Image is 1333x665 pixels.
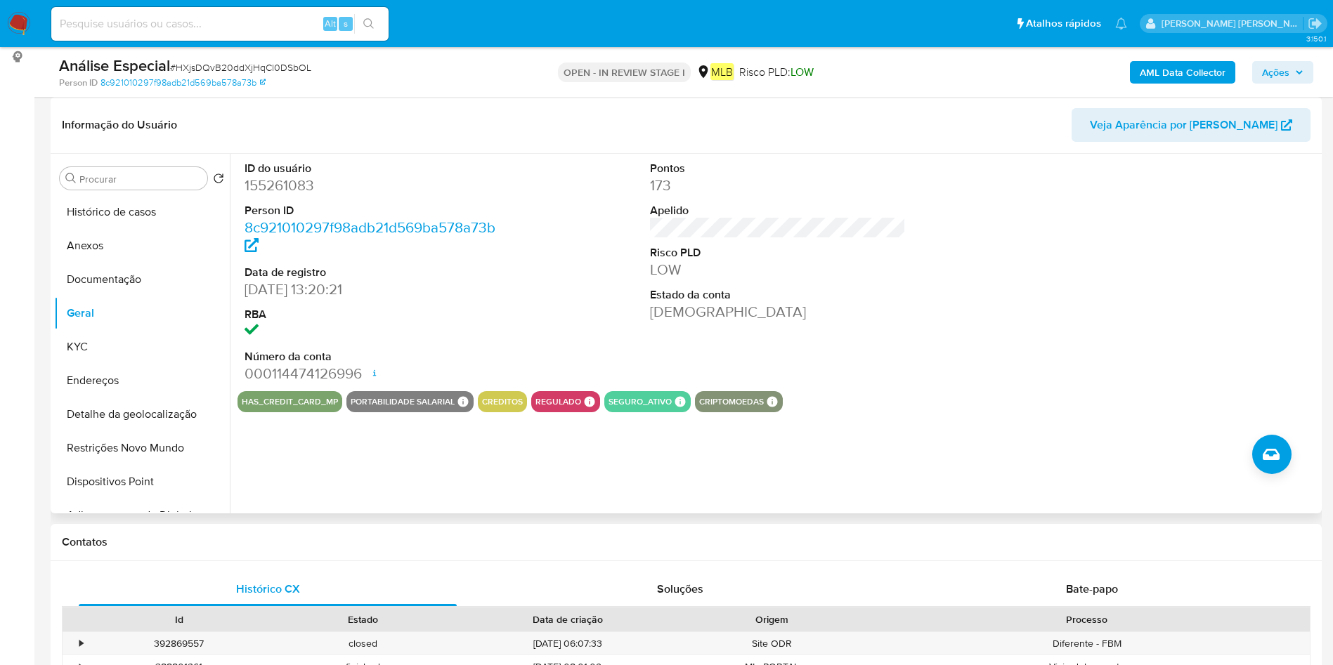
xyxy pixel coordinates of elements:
[79,173,202,185] input: Procurar
[62,118,177,132] h1: Informação do Usuário
[739,65,814,80] span: Risco PLD:
[650,161,906,176] dt: Pontos
[54,195,230,229] button: Histórico de casos
[213,173,224,188] button: Retornar ao pedido padrão
[170,60,311,74] span: # HXjsDQvB20ddXjHqCl0DSbOL
[1026,16,1101,31] span: Atalhos rápidos
[874,612,1300,626] div: Processo
[245,161,501,176] dt: ID do usuário
[535,399,581,404] button: regulado
[325,17,336,30] span: Alt
[650,302,906,322] dd: [DEMOGRAPHIC_DATA]
[65,173,77,184] button: Procurar
[54,397,230,431] button: Detalhe da geolocalização
[1090,108,1277,142] span: Veja Aparência por [PERSON_NAME]
[650,287,906,303] dt: Estado da conta
[54,330,230,364] button: KYC
[1072,108,1311,142] button: Veja Aparência por [PERSON_NAME]
[351,399,455,404] button: Portabilidade Salarial
[54,364,230,397] button: Endereços
[87,632,271,655] div: 392869557
[1162,17,1303,30] p: juliane.miranda@mercadolivre.com
[657,581,703,597] span: Soluções
[650,176,906,195] dd: 173
[482,399,523,404] button: creditos
[710,63,734,80] em: MLB
[1066,581,1118,597] span: Bate-papo
[690,612,854,626] div: Origem
[344,17,348,30] span: s
[245,279,501,299] dd: [DATE] 13:20:21
[1262,61,1289,84] span: Ações
[699,399,764,404] button: criptomoedas
[864,632,1310,655] div: Diferente - FBM
[1115,18,1127,29] a: Notificações
[791,64,814,80] span: LOW
[281,612,446,626] div: Estado
[54,499,230,532] button: Adiantamentos de Dinheiro
[455,632,680,655] div: [DATE] 06:07:33
[54,296,230,330] button: Geral
[59,54,170,77] b: Análise Especial
[242,399,338,404] button: has_credit_card_mp
[54,229,230,263] button: Anexos
[62,535,1311,549] h1: Contatos
[650,260,906,279] dd: LOW
[100,77,266,89] a: 8c921010297f98adb21d569ba578a73b
[271,632,455,655] div: closed
[245,176,501,195] dd: 155261083
[79,637,83,650] div: •
[1308,16,1322,31] a: Sair
[245,349,501,364] dt: Número da conta
[1130,61,1235,84] button: AML Data Collector
[245,203,501,218] dt: Person ID
[558,62,691,82] p: OPEN - IN REVIEW STAGE I
[54,263,230,296] button: Documentação
[245,217,495,257] a: 8c921010297f98adb21d569ba578a73b
[51,15,389,33] input: Pesquise usuários ou casos...
[245,307,501,322] dt: RBA
[680,632,864,655] div: Site ODR
[59,77,98,89] b: Person ID
[650,245,906,261] dt: Risco PLD
[1252,61,1313,84] button: Ações
[236,581,300,597] span: Histórico CX
[650,203,906,218] dt: Apelido
[97,612,261,626] div: Id
[1306,33,1326,44] span: 3.150.1
[245,364,501,383] dd: 000114474126996
[354,14,383,34] button: search-icon
[1140,61,1225,84] b: AML Data Collector
[54,431,230,465] button: Restrições Novo Mundo
[54,465,230,499] button: Dispositivos Point
[245,265,501,280] dt: Data de registro
[465,612,670,626] div: Data de criação
[609,399,672,404] button: seguro_ativo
